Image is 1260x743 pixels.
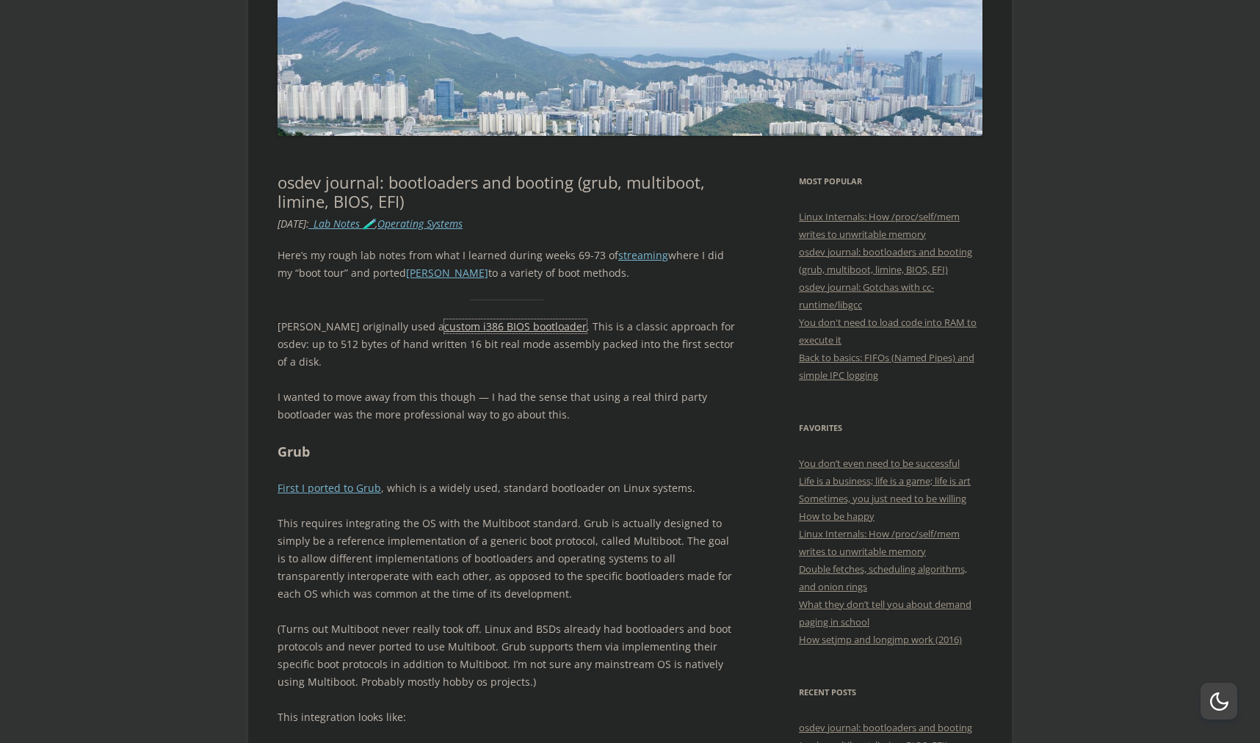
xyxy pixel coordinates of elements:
[799,562,967,593] a: Double fetches, scheduling algorithms, and onion rings
[309,217,375,231] a: _Lab Notes 🧪
[799,633,962,646] a: How setjmp and longjmp work (2016)
[799,598,971,628] a: What they don’t tell you about demand paging in school
[799,684,982,701] h3: Recent Posts
[799,173,982,190] h3: Most Popular
[799,419,982,437] h3: Favorites
[278,217,306,231] time: [DATE]
[799,351,974,382] a: Back to basics: FIFOs (Named Pipes) and simple IPC logging
[799,280,934,311] a: osdev journal: Gotchas with cc-runtime/libgcc
[799,510,875,523] a: How to be happy
[278,708,736,726] p: This integration looks like:
[278,318,736,371] p: [PERSON_NAME] originally used a . This is a classic approach for osdev: up to 512 bytes of hand w...
[278,247,736,282] p: Here’s my rough lab notes from what I learned during weeks 69-73 of where I did my “boot tour” an...
[618,248,668,262] a: streaming
[278,479,736,497] p: , which is a widely used, standard bootloader on Linux systems.
[444,319,587,333] a: custom i386 BIOS bootloader
[799,492,966,505] a: Sometimes, you just need to be willing
[278,515,736,603] p: This requires integrating the OS with the Multiboot standard. Grub is actually designed to simply...
[278,620,736,691] p: (Turns out Multiboot never really took off. Linux and BSDs already had bootloaders and boot proto...
[377,217,463,231] a: Operating Systems
[278,481,381,495] a: First I ported to Grub
[799,316,977,347] a: You don't need to load code into RAM to execute it
[278,217,463,231] i: : ,
[799,457,960,470] a: You don’t even need to be successful
[278,173,736,211] h1: osdev journal: bootloaders and booting (grub, multiboot, limine, BIOS, EFI)
[799,245,972,276] a: osdev journal: bootloaders and booting (grub, multiboot, limine, BIOS, EFI)
[799,474,971,488] a: Life is a business; life is a game; life is art
[278,441,736,463] h2: Grub
[799,210,960,241] a: Linux Internals: How /proc/self/mem writes to unwritable memory
[406,266,488,280] a: [PERSON_NAME]
[278,388,736,424] p: I wanted to move away from this though — I had the sense that using a real third party bootloader...
[799,527,960,558] a: Linux Internals: How /proc/self/mem writes to unwritable memory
